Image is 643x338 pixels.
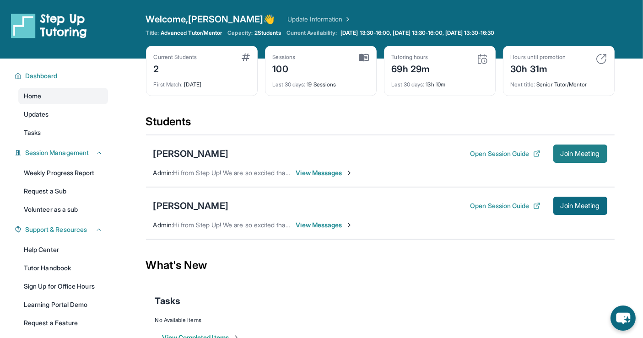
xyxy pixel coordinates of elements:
div: Senior Tutor/Mentor [511,75,607,88]
span: 2 Students [254,29,281,37]
a: Learning Portal Demo [18,296,108,313]
span: Last 30 days : [273,81,306,88]
span: Current Availability: [286,29,337,37]
span: Title: [146,29,159,37]
span: Last 30 days : [392,81,425,88]
a: Weekly Progress Report [18,165,108,181]
span: Session Management [25,148,89,157]
span: [DATE] 13:30-16:00, [DATE] 13:30-16:00, [DATE] 13:30-16:30 [340,29,494,37]
span: Dashboard [25,71,58,80]
button: Open Session Guide [470,149,540,158]
span: Admin : [153,169,173,177]
span: Tasks [24,128,41,137]
a: Sign Up for Office Hours [18,278,108,295]
button: Join Meeting [553,145,607,163]
img: card [477,54,488,64]
a: Volunteer as a sub [18,201,108,218]
span: Join Meeting [561,151,600,156]
img: card [242,54,250,61]
span: Admin : [153,221,173,229]
div: [PERSON_NAME] [153,147,228,160]
div: [PERSON_NAME] [153,199,228,212]
a: Request a Feature [18,315,108,331]
img: Chevron-Right [346,221,353,229]
img: logo [11,13,87,38]
div: 19 Sessions [273,75,369,88]
a: Update Information [287,15,351,24]
div: No Available Items [155,317,605,324]
img: card [359,54,369,62]
span: Updates [24,110,49,119]
div: 13h 10m [392,75,488,88]
span: View Messages [296,168,353,177]
span: Tasks [155,295,180,307]
div: 2 [154,61,197,75]
a: Updates [18,106,108,123]
span: Welcome, [PERSON_NAME] 👋 [146,13,275,26]
div: What's New [146,245,615,285]
span: First Match : [154,81,183,88]
button: Join Meeting [553,197,607,215]
a: [DATE] 13:30-16:00, [DATE] 13:30-16:00, [DATE] 13:30-16:30 [339,29,496,37]
span: Home [24,91,41,101]
img: Chevron-Right [346,169,353,177]
div: [DATE] [154,75,250,88]
button: Open Session Guide [470,201,540,210]
div: Students [146,114,615,134]
a: Help Center [18,241,108,258]
span: Next title : [511,81,535,88]
span: Join Meeting [561,203,600,209]
div: Sessions [273,54,296,61]
button: Support & Resources [22,225,103,234]
div: 69h 29m [392,61,430,75]
button: chat-button [611,306,636,331]
button: Dashboard [22,71,103,80]
span: Advanced Tutor/Mentor [161,29,222,37]
a: Tasks [18,124,108,141]
img: Chevron Right [342,15,351,24]
span: Support & Resources [25,225,87,234]
button: Session Management [22,148,103,157]
a: Request a Sub [18,183,108,199]
span: View Messages [296,220,353,230]
a: Tutor Handbook [18,260,108,276]
div: 30h 31m [511,61,566,75]
div: Tutoring hours [392,54,430,61]
a: Home [18,88,108,104]
div: Current Students [154,54,197,61]
div: Hours until promotion [511,54,566,61]
span: Capacity: [227,29,253,37]
div: 100 [273,61,296,75]
img: card [596,54,607,64]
